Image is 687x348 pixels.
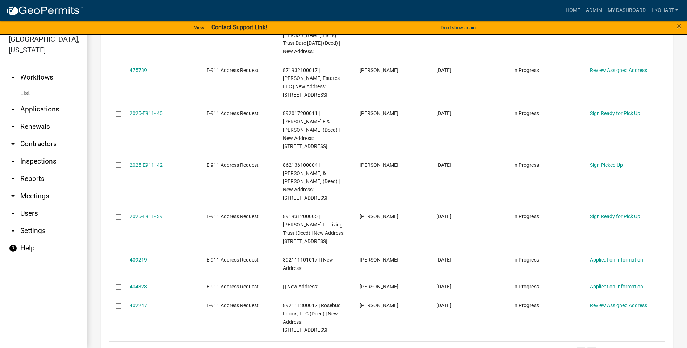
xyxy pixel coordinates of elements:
[283,213,344,244] span: 891931200005 | Cross, Marlyn L - Living Trust (Deed) | New Address: 15321 RR Ave
[513,257,539,263] span: In Progress
[206,110,259,116] span: E-911 Address Request
[590,110,640,116] a: Sign Ready for Pick Up
[436,67,451,73] span: 09/09/2025
[360,257,398,263] span: Taylor Roll
[283,302,341,333] span: 892111300017 | Rosebud Farms, LLC (Deed) | New Address: 11956 J Ave
[436,110,451,116] span: 08/14/2025
[513,110,539,116] span: In Progress
[283,257,333,271] span: 892111101017 | | New Address:
[206,284,259,289] span: E-911 Address Request
[9,73,17,82] i: arrow_drop_up
[206,257,259,263] span: E-911 Address Request
[563,4,583,17] a: Home
[360,302,398,308] span: Julie Reynolds
[206,213,259,219] span: E-911 Address Request
[590,257,643,263] a: Application Information
[9,140,17,148] i: arrow_drop_down
[605,4,649,17] a: My Dashboard
[206,67,259,73] span: E-911 Address Request
[513,284,539,289] span: In Progress
[436,284,451,289] span: 04/11/2025
[649,4,681,17] a: lkohart
[130,257,147,263] a: 409219
[130,67,147,73] a: 475739
[130,213,163,219] a: 2025-E911- 39
[191,22,207,34] a: View
[206,302,259,308] span: E-911 Address Request
[211,24,267,31] strong: Contact Support Link!
[590,213,640,219] a: Sign Ready for Pick Up
[9,209,17,218] i: arrow_drop_down
[9,226,17,235] i: arrow_drop_down
[9,105,17,114] i: arrow_drop_down
[9,157,17,166] i: arrow_drop_down
[677,21,682,31] span: ×
[283,162,340,201] span: 862136100004 | Thompson, Donald G & Teri Lynn (Deed) | New Address: 33283 MM Ave
[438,22,478,34] button: Don't show again
[283,284,318,289] span: | | New Address:
[513,213,539,219] span: In Progress
[513,302,539,308] span: In Progress
[436,257,451,263] span: 04/22/2025
[130,162,163,168] a: 2025-E911- 42
[360,213,398,219] span: Lori Kohart
[590,67,647,73] a: Review Assigned Address
[9,192,17,200] i: arrow_drop_down
[9,244,17,252] i: help
[360,284,398,289] span: Taylor Roll
[283,110,340,149] span: 892017200011 | Aldinger, Douglas E & Joanne K (Deed) | New Address: 12053 MM Ave
[130,302,147,308] a: 402247
[9,122,17,131] i: arrow_drop_down
[360,110,398,116] span: Lori Kohart
[130,110,163,116] a: 2025-E911- 40
[360,67,398,73] span: Lori Kohart
[590,162,623,168] a: Sign Picked Up
[9,174,17,183] i: arrow_drop_down
[436,302,451,308] span: 04/08/2025
[283,67,340,98] span: 871932100017 | DeBuhr Estates LLC | New Address: 26989 Co Hwy S62
[436,213,451,219] span: 05/30/2025
[590,302,647,308] a: Review Assigned Address
[513,162,539,168] span: In Progress
[583,4,605,17] a: Admin
[360,162,398,168] span: Lori Kohart
[590,284,643,289] a: Application Information
[206,162,259,168] span: E-911 Address Request
[513,67,539,73] span: In Progress
[677,22,682,30] button: Close
[130,284,147,289] a: 404323
[436,162,451,168] span: 08/07/2025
